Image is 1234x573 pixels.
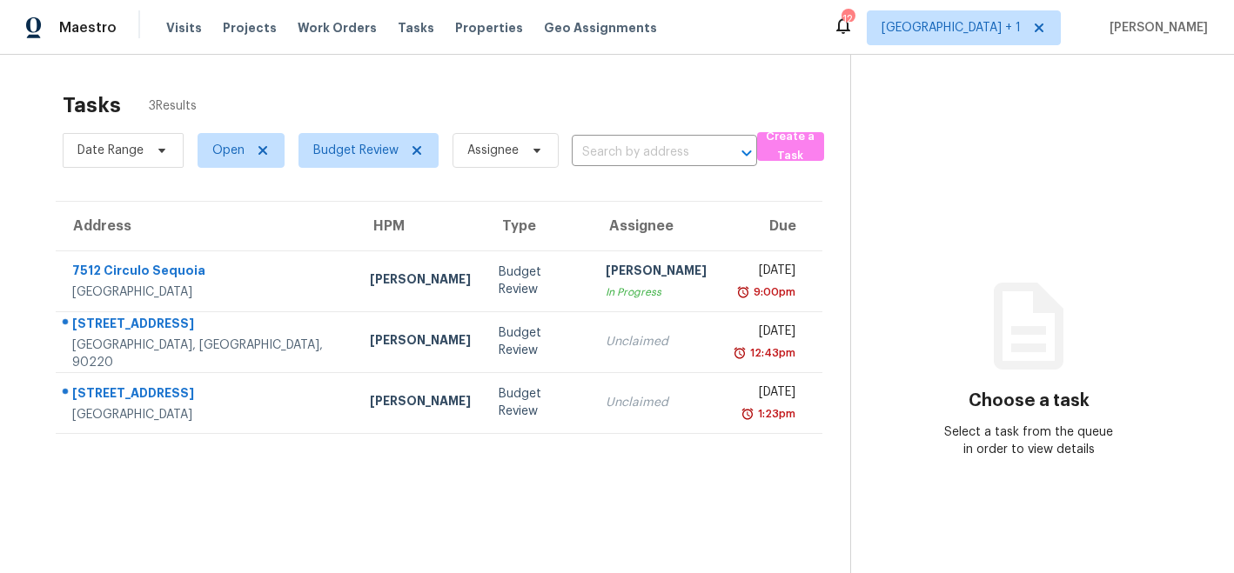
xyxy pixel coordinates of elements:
[882,19,1021,37] span: [GEOGRAPHIC_DATA] + 1
[766,127,815,167] span: Create a Task
[72,336,342,371] div: [GEOGRAPHIC_DATA], [GEOGRAPHIC_DATA], 90220
[72,315,342,336] div: [STREET_ADDRESS]
[370,392,471,414] div: [PERSON_NAME]
[754,405,795,423] div: 1:23pm
[313,142,399,159] span: Budget Review
[606,333,707,350] div: Unclaimed
[741,405,754,423] img: Overdue Alarm Icon
[223,19,277,37] span: Projects
[398,22,434,34] span: Tasks
[370,331,471,353] div: [PERSON_NAME]
[606,283,707,301] div: In Progress
[370,270,471,292] div: [PERSON_NAME]
[734,323,795,344] div: [DATE]
[721,202,822,250] th: Due
[969,392,1090,410] h3: Choose a task
[72,262,342,283] div: 7512 Circulo Sequoia
[63,97,121,114] h2: Tasks
[747,344,795,362] div: 12:43pm
[166,19,202,37] span: Visits
[59,19,117,37] span: Maestro
[606,262,707,283] div: [PERSON_NAME]
[606,394,707,411] div: Unclaimed
[1103,19,1208,37] span: [PERSON_NAME]
[499,385,578,420] div: Budget Review
[734,383,795,405] div: [DATE]
[149,97,197,115] span: 3 Results
[734,141,759,165] button: Open
[592,202,721,250] th: Assignee
[750,283,795,301] div: 9:00pm
[77,142,144,159] span: Date Range
[72,406,342,423] div: [GEOGRAPHIC_DATA]
[733,344,747,362] img: Overdue Alarm Icon
[736,283,750,301] img: Overdue Alarm Icon
[499,263,578,298] div: Budget Review
[212,142,245,159] span: Open
[757,132,824,161] button: Create a Task
[56,202,356,250] th: Address
[940,423,1117,458] div: Select a task from the queue in order to view details
[842,10,854,28] div: 12
[572,139,708,166] input: Search by address
[72,384,342,406] div: [STREET_ADDRESS]
[455,19,523,37] span: Properties
[356,202,485,250] th: HPM
[734,262,795,283] div: [DATE]
[485,202,592,250] th: Type
[544,19,657,37] span: Geo Assignments
[72,283,342,301] div: [GEOGRAPHIC_DATA]
[467,142,519,159] span: Assignee
[499,324,578,359] div: Budget Review
[298,19,377,37] span: Work Orders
